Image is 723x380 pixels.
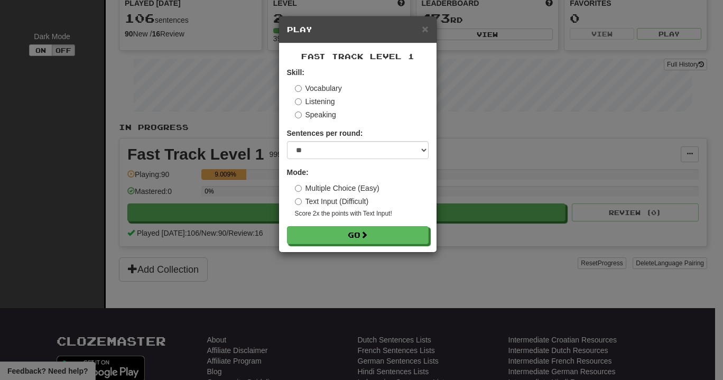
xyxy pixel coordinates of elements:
[287,168,309,177] strong: Mode:
[295,83,342,94] label: Vocabulary
[295,98,302,105] input: Listening
[295,85,302,92] input: Vocabulary
[295,196,369,207] label: Text Input (Difficult)
[422,23,428,34] button: Close
[295,112,302,118] input: Speaking
[295,209,429,218] small: Score 2x the points with Text Input !
[295,183,379,193] label: Multiple Choice (Easy)
[295,198,302,205] input: Text Input (Difficult)
[301,52,414,61] span: Fast Track Level 1
[295,109,336,120] label: Speaking
[295,96,335,107] label: Listening
[422,23,428,35] span: ×
[287,226,429,244] button: Go
[287,68,304,77] strong: Skill:
[295,185,302,192] input: Multiple Choice (Easy)
[287,128,363,138] label: Sentences per round:
[287,24,429,35] h5: Play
